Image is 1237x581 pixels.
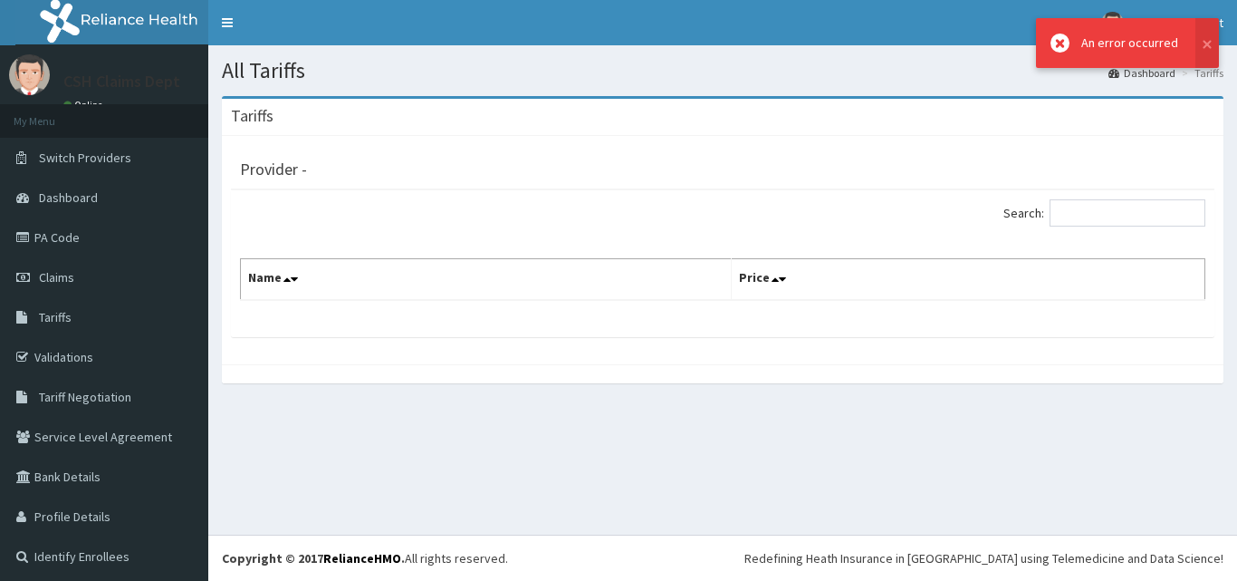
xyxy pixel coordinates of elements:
[1081,34,1178,53] div: An error occurred
[240,161,307,178] h3: Provider -
[39,389,131,405] span: Tariff Negotiation
[732,259,1205,301] th: Price
[222,550,405,566] strong: Copyright © 2017 .
[39,150,131,166] span: Switch Providers
[208,535,1237,581] footer: All rights reserved.
[1101,12,1124,34] img: User Image
[1135,15,1223,31] span: CSH Claims Dept
[222,59,1223,82] h1: All Tariffs
[1003,199,1205,227] label: Search:
[9,54,50,95] img: User Image
[241,259,732,301] th: Name
[323,550,401,566] a: RelianceHMO
[39,189,98,206] span: Dashboard
[1177,65,1223,81] li: Tariffs
[63,99,107,111] a: Online
[39,269,74,286] span: Claims
[744,549,1223,567] div: Redefining Heath Insurance in [GEOGRAPHIC_DATA] using Telemedicine and Data Science!
[39,309,72,325] span: Tariffs
[1108,65,1175,81] a: Dashboard
[231,108,273,124] h3: Tariffs
[1050,199,1205,227] input: Search:
[63,73,180,90] p: CSH Claims Dept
